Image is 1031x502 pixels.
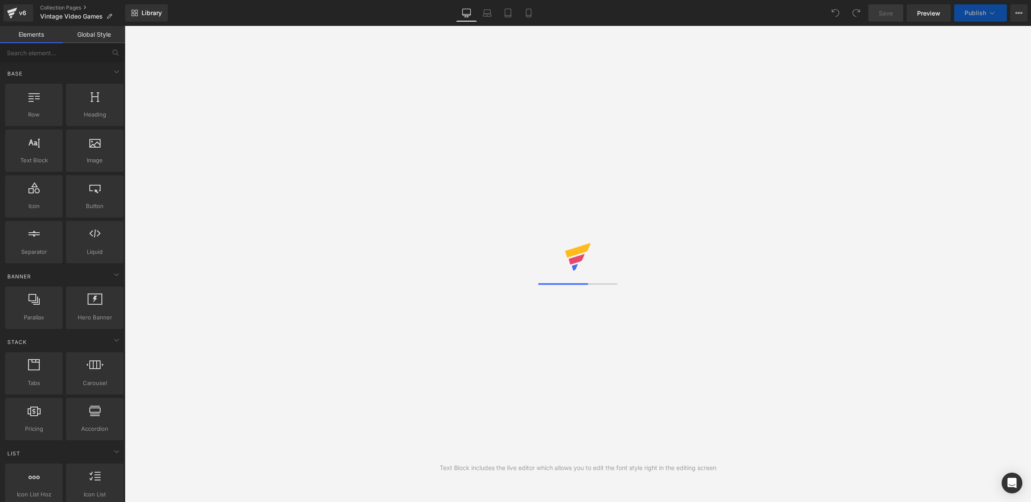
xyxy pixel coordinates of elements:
[69,202,121,211] span: Button
[8,247,60,256] span: Separator
[6,338,28,346] span: Stack
[69,110,121,119] span: Heading
[142,9,162,17] span: Library
[827,4,844,22] button: Undo
[6,69,23,78] span: Base
[518,4,539,22] a: Mobile
[440,463,716,473] div: Text Block includes the live editor which allows you to edit the font style right in the editing ...
[456,4,477,22] a: Desktop
[8,313,60,322] span: Parallax
[1010,4,1028,22] button: More
[879,9,893,18] span: Save
[8,202,60,211] span: Icon
[8,424,60,433] span: Pricing
[477,4,498,22] a: Laptop
[69,379,121,388] span: Carousel
[63,26,125,43] a: Global Style
[17,7,28,19] div: v6
[8,379,60,388] span: Tabs
[848,4,865,22] button: Redo
[69,156,121,165] span: Image
[125,4,168,22] a: New Library
[8,490,60,499] span: Icon List Hoz
[1002,473,1022,493] div: Open Intercom Messenger
[6,449,21,458] span: List
[498,4,518,22] a: Tablet
[40,13,103,20] span: Vintage Video Games
[6,272,32,281] span: Banner
[907,4,951,22] a: Preview
[917,9,940,18] span: Preview
[69,490,121,499] span: Icon List
[40,4,125,11] a: Collection Pages
[69,424,121,433] span: Accordion
[69,247,121,256] span: Liquid
[954,4,1007,22] button: Publish
[8,110,60,119] span: Row
[8,156,60,165] span: Text Block
[69,313,121,322] span: Hero Banner
[3,4,33,22] a: v6
[965,9,986,16] span: Publish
